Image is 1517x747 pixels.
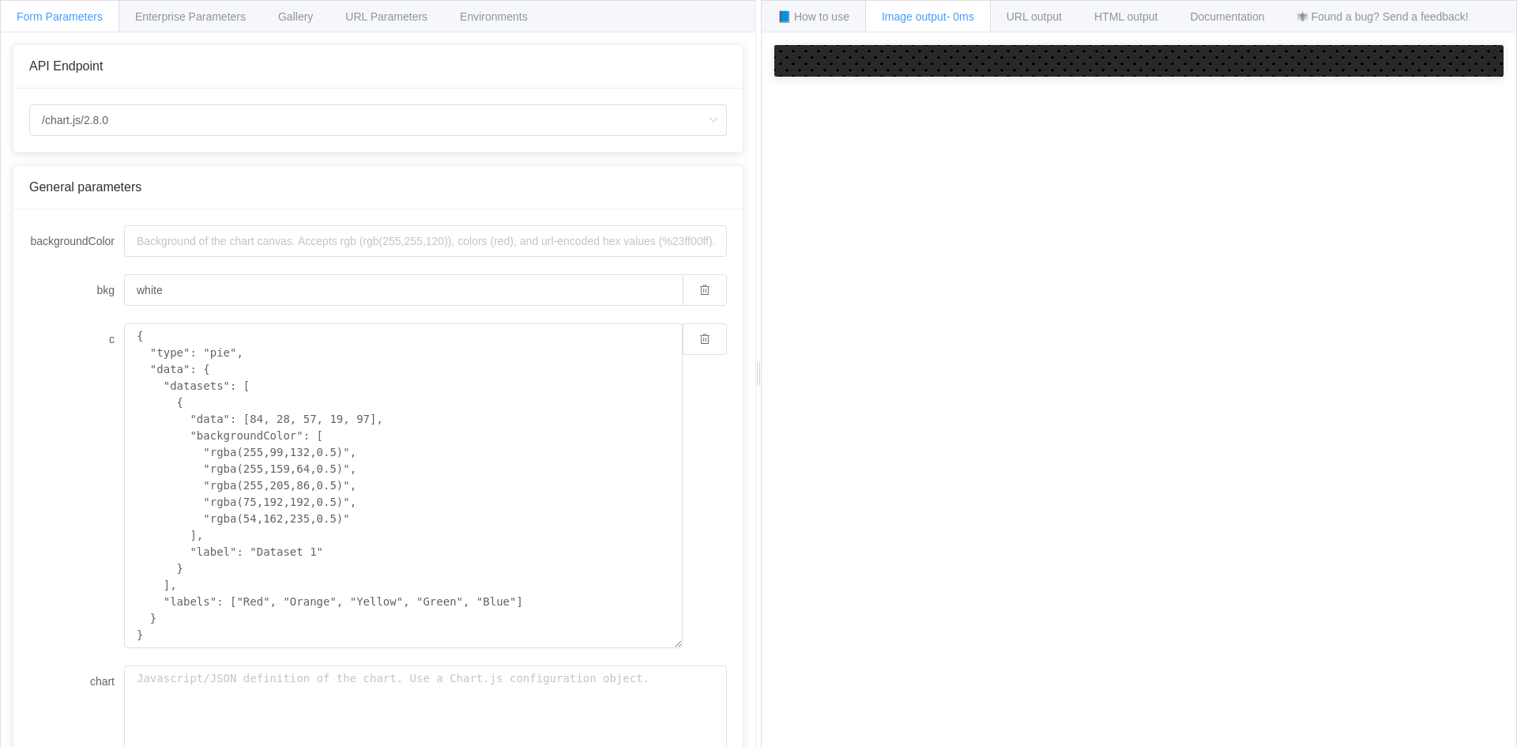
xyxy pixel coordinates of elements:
span: HTML output [1094,10,1158,23]
label: bkg [29,274,124,306]
span: 🕷 Found a bug? Send a feedback! [1297,10,1469,23]
label: backgroundColor [29,225,124,257]
span: Enterprise Parameters [135,10,246,23]
label: chart [29,666,124,697]
span: General parameters [29,180,141,194]
span: 📘 How to use [777,10,849,23]
input: Background of the chart canvas. Accepts rgb (rgb(255,255,120)), colors (red), and url-encoded hex... [124,274,683,306]
span: Gallery [278,10,313,23]
span: API Endpoint [29,59,103,73]
span: - 0ms [947,10,974,23]
span: URL output [1007,10,1062,23]
span: Form Parameters [17,10,103,23]
input: Background of the chart canvas. Accepts rgb (rgb(255,255,120)), colors (red), and url-encoded hex... [124,225,727,257]
span: Documentation [1190,10,1264,23]
span: URL Parameters [345,10,427,23]
input: Select [29,104,727,136]
span: Image output [882,10,974,23]
label: c [29,323,124,355]
span: Environments [460,10,528,23]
